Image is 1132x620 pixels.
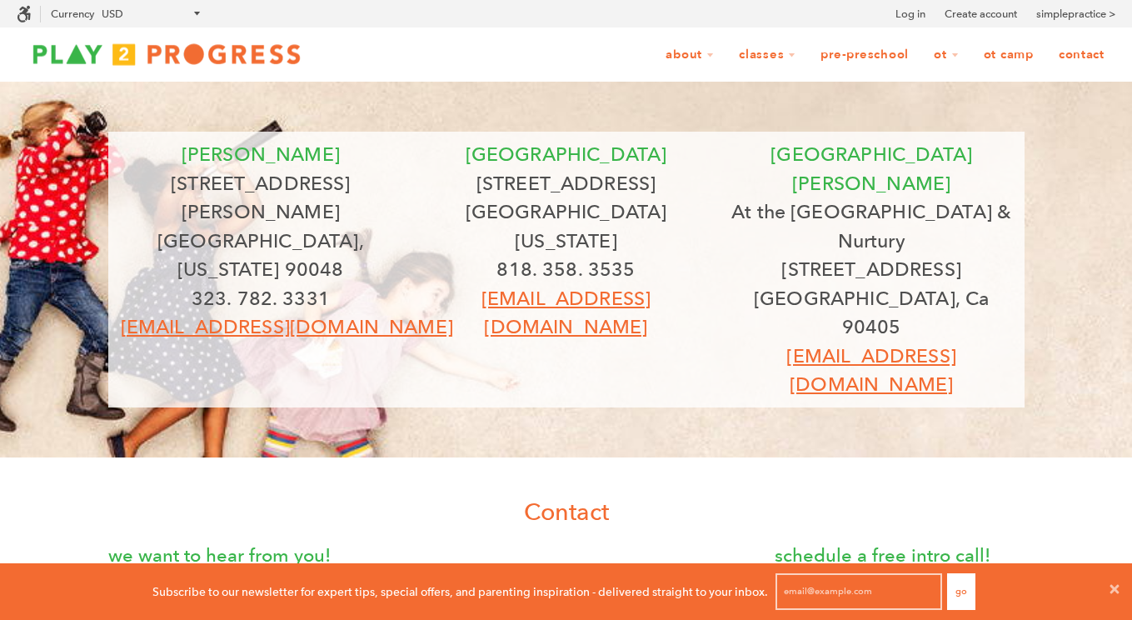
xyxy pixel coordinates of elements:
[655,39,725,71] a: About
[786,344,955,397] a: [EMAIL_ADDRESS][DOMAIN_NAME]
[51,7,94,20] label: Currency
[947,573,975,610] button: Go
[121,315,453,338] a: [EMAIL_ADDRESS][DOMAIN_NAME]
[731,284,1012,342] p: [GEOGRAPHIC_DATA], Ca 90405
[466,142,667,166] span: [GEOGRAPHIC_DATA]
[182,142,340,166] font: [PERSON_NAME]
[426,197,706,255] p: [GEOGRAPHIC_DATA][US_STATE]
[810,39,920,71] a: Pre-Preschool
[1048,39,1115,71] a: Contact
[481,287,651,339] a: [EMAIL_ADDRESS][DOMAIN_NAME]
[923,39,970,71] a: OT
[17,37,317,71] img: Play2Progress logo
[728,39,806,71] a: Classes
[426,169,706,198] p: [STREET_ADDRESS]
[775,573,942,610] input: email@example.com
[770,142,972,195] font: [GEOGRAPHIC_DATA][PERSON_NAME]
[973,39,1045,71] a: OT Camp
[731,255,1012,284] p: [STREET_ADDRESS]
[426,255,706,284] p: 818. 358. 3535
[741,541,1025,570] p: schedule a free intro call!
[108,541,708,570] p: we want to hear from you!
[895,6,925,22] a: Log in
[152,582,768,601] p: Subscribe to our newsletter for expert tips, special offers, and parenting inspiration - delivere...
[121,227,401,284] p: [GEOGRAPHIC_DATA], [US_STATE] 90048
[945,6,1017,22] a: Create account
[121,169,401,227] p: [STREET_ADDRESS][PERSON_NAME]
[731,197,1012,255] p: At the [GEOGRAPHIC_DATA] & Nurtury
[121,284,401,313] p: 323. 782. 3331
[1036,6,1115,22] a: simplepractice >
